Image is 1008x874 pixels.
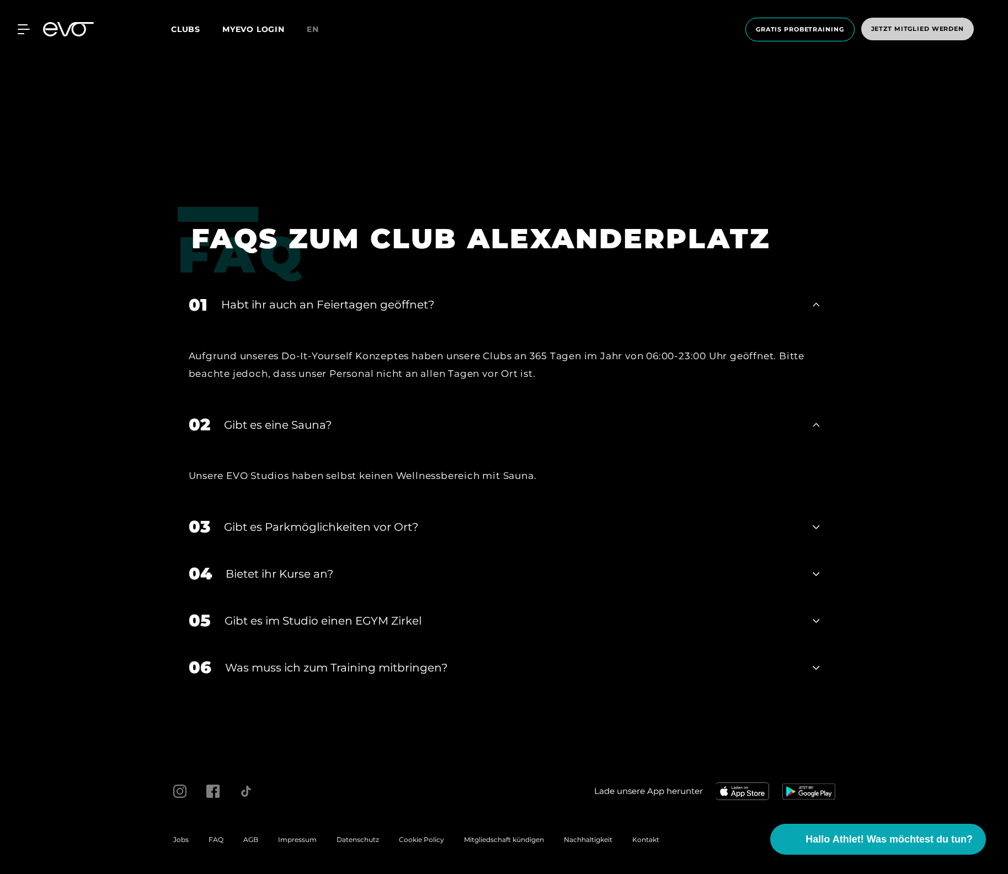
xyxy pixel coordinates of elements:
span: Lade unsere App herunter [594,785,703,798]
a: MYEVO LOGIN [222,24,285,34]
div: Gibt es Parkmöglichkeiten vor Ort? [224,519,799,535]
a: Jobs [173,835,189,844]
span: Jetzt Mitglied werden [871,24,964,34]
a: Nachhaltigkeit [564,835,612,844]
a: Clubs [171,24,222,34]
div: 03 [189,514,210,539]
div: Unsere EVO Studios haben selbst keinen Wellnessbereich mit Sauna. [189,467,820,484]
span: en [307,24,319,34]
a: en [307,23,332,36]
a: Datenschutz [337,835,379,844]
img: evofitness app [782,784,835,799]
a: Impressum [278,835,317,844]
a: FAQ [209,835,223,844]
div: Bietet ihr Kurse an? [226,566,799,582]
div: 05 [189,608,211,633]
a: Mitgliedschaft kündigen [464,835,544,844]
a: AGB [243,835,258,844]
div: 02 [189,412,210,437]
span: Gratis Probetraining [756,25,844,34]
a: Jetzt Mitglied werden [858,18,977,41]
div: Gibt es eine Sauna? [224,417,799,433]
div: 01 [189,292,207,317]
img: evofitness app [716,782,769,800]
h1: FAQS ZUM CLUB ALEXANDERPLATZ [191,221,803,257]
div: Was muss ich zum Training mitbringen? [225,659,799,676]
span: Hallo Athlet! Was möchtest du tun? [806,832,973,847]
span: Clubs [171,24,200,34]
div: Gibt es im Studio einen EGYM Zirkel [225,612,799,629]
a: Cookie Policy [399,835,444,844]
div: 06 [189,655,211,680]
div: 04 [189,561,212,586]
div: Habt ihr auch an Feiertagen geöffnet? [221,296,799,313]
button: Hallo Athlet! Was möchtest du tun? [770,824,986,855]
a: Gratis Probetraining [742,18,858,41]
div: Aufgrund unseres Do-It-Yourself Konzeptes haben unsere Clubs an 365 Tagen im Jahr von 06:00-23:00... [189,347,820,383]
a: Kontakt [632,835,659,844]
